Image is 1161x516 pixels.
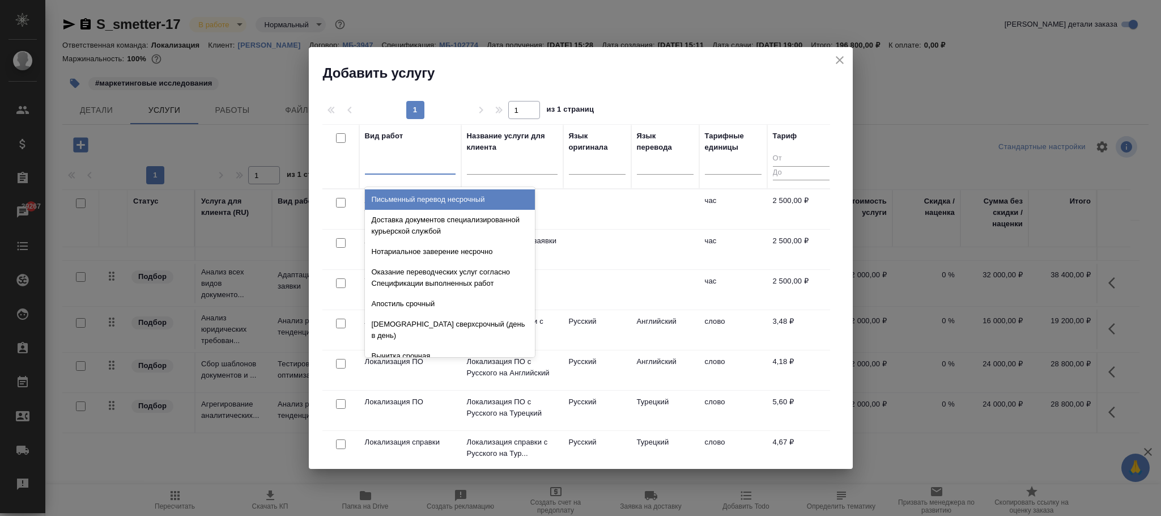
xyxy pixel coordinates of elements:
td: 3,48 ₽ [767,310,835,350]
button: close [831,52,848,69]
td: 4,18 ₽ [767,350,835,390]
td: Английский [631,310,699,350]
p: Локализация ПО [365,396,456,408]
p: Локализация ПО с Русского на Английский [467,356,558,379]
div: Тарифные единицы [705,130,762,153]
div: [DEMOGRAPHIC_DATA] сверхсрочный (день в день) [365,314,535,346]
td: Русский [563,431,631,471]
td: 2 500,00 ₽ [767,230,835,269]
td: час [699,189,767,229]
td: 4,67 ₽ [767,431,835,471]
div: Доставка документов специализированной курьерской службой [365,210,535,242]
div: Язык перевода [637,130,694,153]
div: Вид работ [365,130,403,142]
td: Русский [563,391,631,430]
td: Турецкий [631,431,699,471]
td: Русский [563,310,631,350]
div: Апостиль срочный [365,294,535,314]
div: Письменный перевод несрочный [365,189,535,210]
div: Оказание переводческих услуг согласно Спецификации выполненных работ [365,262,535,294]
div: Название услуги для клиента [467,130,558,153]
div: Вычитка срочная [365,346,535,366]
p: Локализация справки с Русского на Тур... [467,437,558,459]
div: Язык оригинала [569,130,626,153]
td: слово [699,350,767,390]
span: из 1 страниц [547,103,594,119]
p: Локализация ПО с Русского на Турецкий [467,396,558,419]
td: Русский [563,350,631,390]
td: 5,60 ₽ [767,391,835,430]
td: слово [699,391,767,430]
div: Тариф [773,130,797,142]
td: 2 500,00 ₽ [767,189,835,229]
td: слово [699,310,767,350]
td: Турецкий [631,391,699,430]
p: Локализация ПО [365,356,456,367]
input: До [773,166,830,180]
div: Нотариальное заверение несрочно [365,242,535,262]
h2: Добавить услугу [323,64,853,82]
td: слово [699,431,767,471]
td: Английский [631,350,699,390]
td: час [699,230,767,269]
td: 2 500,00 ₽ [767,270,835,310]
input: От [773,152,830,166]
p: Локализация справки [365,437,456,448]
td: час [699,270,767,310]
